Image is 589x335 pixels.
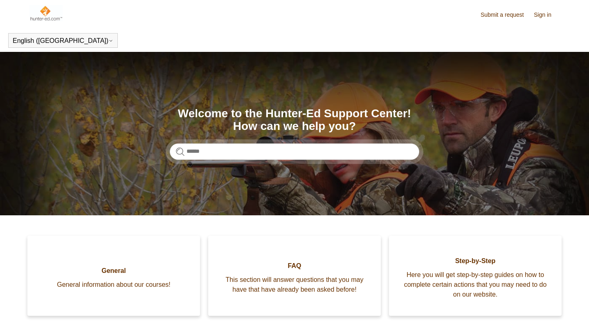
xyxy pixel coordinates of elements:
[536,308,583,329] div: Chat Support
[208,236,381,316] a: FAQ This section will answer questions that you may have that have already been asked before!
[29,5,63,21] img: Hunter-Ed Help Center home page
[220,275,369,295] span: This section will answer questions that you may have that have already been asked before!
[40,280,188,290] span: General information about our courses!
[481,11,532,19] a: Submit a request
[389,236,562,316] a: Step-by-Step Here you will get step-by-step guides on how to complete certain actions that you ma...
[220,261,369,271] span: FAQ
[534,11,560,19] a: Sign in
[27,236,200,316] a: General General information about our courses!
[170,107,419,133] h1: Welcome to the Hunter-Ed Support Center! How can we help you?
[401,270,549,299] span: Here you will get step-by-step guides on how to complete certain actions that you may need to do ...
[13,37,113,45] button: English ([GEOGRAPHIC_DATA])
[401,256,549,266] span: Step-by-Step
[40,266,188,276] span: General
[170,143,419,160] input: Search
